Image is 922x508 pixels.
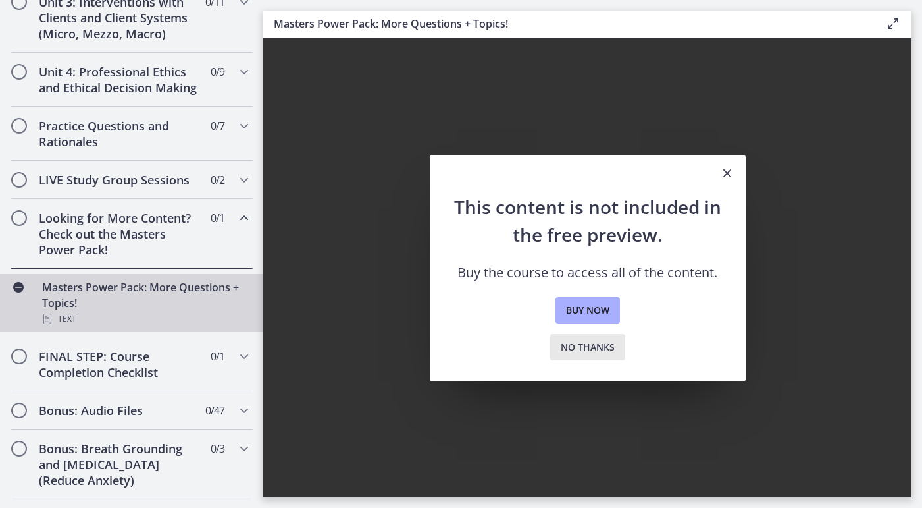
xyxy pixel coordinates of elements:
div: Text [42,311,247,327]
h2: Unit 4: Professional Ethics and Ethical Decision Making [39,64,199,96]
h2: FINAL STEP: Course Completion Checklist [39,349,199,380]
h2: Practice Questions and Rationales [39,118,199,150]
h2: Looking for More Content? Check out the Masters Power Pack! [39,210,199,258]
span: No thanks [561,339,615,355]
h2: Bonus: Breath Grounding and [MEDICAL_DATA] (Reduce Anxiety) [39,441,199,488]
span: 0 / 3 [211,441,224,457]
h2: LIVE Study Group Sessions [39,172,199,188]
p: Buy the course to access all of the content. [451,264,725,281]
span: 0 / 1 [211,210,224,226]
h3: Masters Power Pack: More Questions + Topics! [274,16,864,32]
h2: Bonus: Audio Files [39,403,199,418]
span: 0 / 47 [205,403,224,418]
div: Masters Power Pack: More Questions + Topics! [42,279,247,327]
button: Close [709,155,746,193]
span: Buy now [566,302,609,318]
span: 0 / 9 [211,64,224,80]
span: 0 / 7 [211,118,224,134]
a: Buy now [555,297,620,324]
button: No thanks [550,334,625,360]
span: 0 / 1 [211,349,224,364]
span: 0 / 2 [211,172,224,188]
h2: This content is not included in the free preview. [451,193,725,248]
